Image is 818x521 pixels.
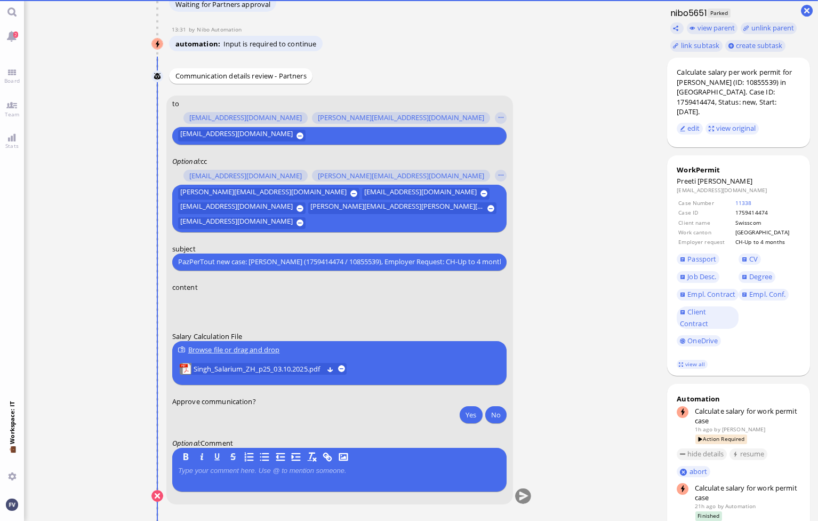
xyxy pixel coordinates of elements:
button: create subtask [725,40,785,52]
span: Finished [695,511,722,520]
span: [PERSON_NAME][EMAIL_ADDRESS][DOMAIN_NAME] [180,188,347,200]
td: [GEOGRAPHIC_DATA] [735,228,799,236]
span: Optional [172,156,199,166]
span: [EMAIL_ADDRESS][DOMAIN_NAME] [364,188,477,200]
td: Client name [678,218,734,227]
button: remove [338,365,345,372]
button: [EMAIL_ADDRESS][DOMAIN_NAME] [178,130,306,141]
span: [EMAIL_ADDRESS][DOMAIN_NAME] [180,217,293,229]
td: Case ID [678,208,734,217]
span: 1h ago [695,425,713,433]
a: Job Desc. [677,271,719,283]
span: 13:31 [172,26,189,33]
task-group-action-menu: link subtask [670,40,723,52]
a: Passport [677,254,719,265]
td: CH-Up to 4 months [735,238,799,246]
button: hide details [677,448,727,460]
button: I [196,451,207,463]
div: Automation [677,394,800,404]
span: Approve communication? [172,397,256,406]
button: Yes [460,406,482,423]
div: Calculate salary for work permit case [695,406,800,425]
span: automation@nibo.ai [197,26,242,33]
img: You [6,499,18,510]
button: [PERSON_NAME][EMAIL_ADDRESS][DOMAIN_NAME] [312,170,490,181]
button: Copy ticket nibo5651 link to clipboard [670,22,684,34]
button: [EMAIL_ADDRESS][DOMAIN_NAME] [178,202,306,214]
span: [EMAIL_ADDRESS][DOMAIN_NAME] [180,202,293,214]
button: view original [705,123,759,135]
span: Comment [201,438,233,448]
td: Work canton [678,228,734,236]
a: Degree [739,271,775,283]
span: Stats [3,142,21,149]
span: [PERSON_NAME][EMAIL_ADDRESS][DOMAIN_NAME] [318,172,484,180]
button: [EMAIL_ADDRESS][DOMAIN_NAME] [183,170,308,181]
div: Calculate salary for work permit case [695,483,800,502]
span: [PERSON_NAME][EMAIL_ADDRESS][PERSON_NAME][DOMAIN_NAME] [310,202,484,214]
span: Preeti [677,176,696,186]
span: [EMAIL_ADDRESS][DOMAIN_NAME] [180,130,293,141]
span: Action Required [695,435,747,444]
span: Team [2,110,22,118]
span: Salary Calculation File [172,332,242,342]
span: Singh_Salarium_ZH_p25_03.10.2025.pdf [194,363,323,375]
div: Communication details review - Partners [169,68,312,84]
span: content [172,282,198,292]
button: resume [729,448,767,460]
button: No [485,406,507,423]
span: [EMAIL_ADDRESS][DOMAIN_NAME] [189,172,302,180]
button: view parent [687,22,738,34]
button: [PERSON_NAME][EMAIL_ADDRESS][DOMAIN_NAME] [178,188,359,200]
span: by [718,502,724,510]
h1: nibo5651 [667,7,707,19]
span: Board [2,77,22,84]
span: Degree [749,272,772,281]
button: Download Singh_Salarium_ZH_p25_03.10.2025.pdf [327,365,334,372]
dd: [EMAIL_ADDRESS][DOMAIN_NAME] [677,186,800,194]
a: OneDrive [677,335,721,347]
td: 1759414474 [735,208,799,217]
span: Parked [708,9,731,18]
span: 21h ago [695,502,716,510]
span: automation@bluelakelegal.com [725,502,756,510]
lob-view: Singh_Salarium_ZH_p25_03.10.2025.pdf [180,363,347,375]
td: Swisscom [735,218,799,227]
td: Employer request [678,238,734,246]
a: Empl. Conf. [739,289,789,301]
button: [EMAIL_ADDRESS][DOMAIN_NAME] [178,217,306,229]
button: S [227,451,239,463]
div: Calculate salary per work permit for [PERSON_NAME] (ID: 10855539) in [GEOGRAPHIC_DATA]. Case ID: ... [677,67,800,117]
span: [PERSON_NAME] [697,176,752,186]
span: Input is required to continue [223,39,317,49]
a: view all [677,360,708,369]
span: Passport [687,254,716,264]
em: : [172,156,201,166]
button: [EMAIL_ADDRESS][DOMAIN_NAME] [363,188,490,200]
td: Case Number [678,199,734,207]
button: Cancel [151,490,163,502]
span: Empl. Contract [687,289,735,299]
button: U [212,451,223,463]
button: [EMAIL_ADDRESS][DOMAIN_NAME] [183,112,308,124]
span: cc [201,156,207,166]
span: by [714,425,720,433]
span: by [189,26,197,33]
button: abort [677,466,710,477]
span: Client Contract [680,307,708,328]
a: View Singh_Salarium_ZH_p25_03.10.2025.pdf [194,363,323,375]
span: anand.pazhenkottil@bluelakelegal.com [722,425,766,433]
a: 11338 [735,199,752,207]
span: subject [172,244,196,254]
a: Empl. Contract [677,289,738,301]
em: : [172,438,201,448]
span: automation [175,39,223,49]
button: [PERSON_NAME][EMAIL_ADDRESS][DOMAIN_NAME] [312,112,490,124]
span: [EMAIL_ADDRESS][DOMAIN_NAME] [189,114,302,122]
img: Nibo Automation [152,38,164,50]
img: Singh_Salarium_ZH_p25_03.10.2025.pdf [180,363,191,375]
span: link subtask [681,41,720,50]
button: unlink parent [741,22,797,34]
button: B [180,451,192,463]
span: to [172,99,179,108]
